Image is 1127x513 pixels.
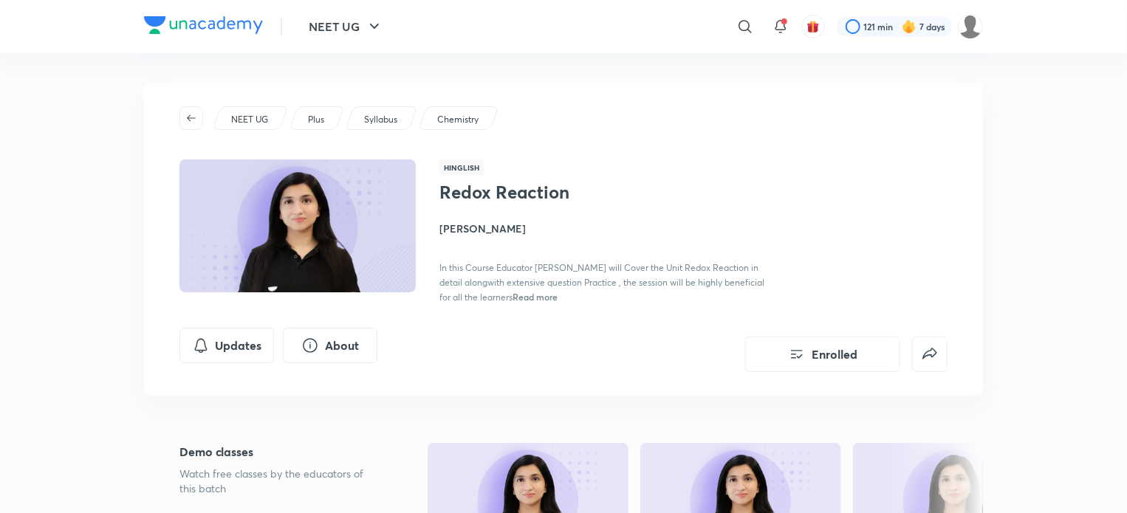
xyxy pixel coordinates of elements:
h4: [PERSON_NAME] [439,221,770,236]
button: avatar [801,15,825,38]
a: Plus [306,113,327,126]
p: Chemistry [437,113,479,126]
img: streak [902,19,917,34]
p: Watch free classes by the educators of this batch [179,466,380,496]
button: About [283,328,377,363]
h5: Demo classes [179,443,380,461]
a: Syllabus [362,113,400,126]
button: false [912,337,948,372]
button: Updates [179,328,274,363]
p: Plus [308,113,324,126]
a: Company Logo [144,16,263,38]
p: NEET UG [231,113,268,126]
button: Enrolled [745,337,900,372]
img: Sumaiyah Hyder [958,14,983,39]
img: Company Logo [144,16,263,34]
h1: Redox Reaction [439,182,681,203]
span: In this Course Educator [PERSON_NAME] will Cover the Unit Redox Reaction in detail alongwith exte... [439,262,764,303]
img: Thumbnail [177,158,418,294]
button: NEET UG [300,12,392,41]
p: Syllabus [364,113,397,126]
img: avatar [806,20,820,33]
a: NEET UG [229,113,271,126]
span: Read more [513,291,558,303]
span: Hinglish [439,159,484,176]
a: Chemistry [435,113,482,126]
